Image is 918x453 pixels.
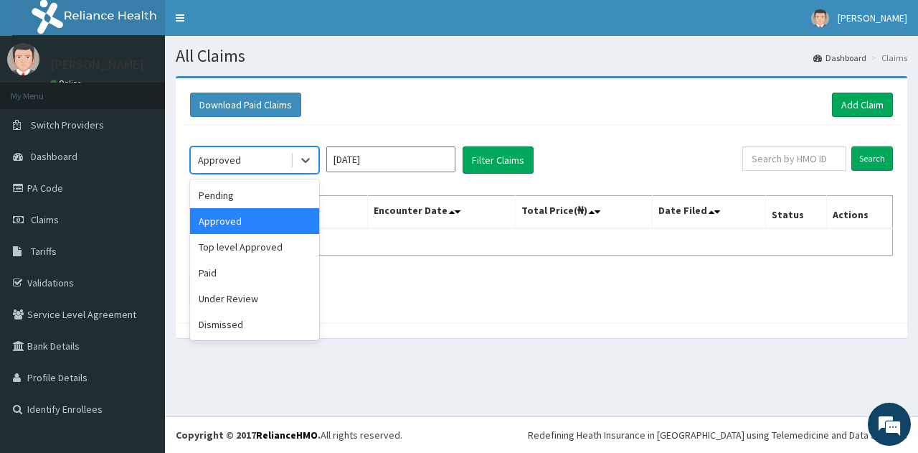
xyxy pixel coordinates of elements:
div: Minimize live chat window [235,7,270,42]
div: Dismissed [190,312,319,337]
span: We're online! [83,135,198,280]
input: Search by HMO ID [742,146,846,171]
th: Actions [826,196,892,229]
a: Dashboard [813,52,866,64]
div: Approved [198,153,241,167]
h1: All Claims [176,47,907,65]
span: Switch Providers [31,118,104,131]
img: User Image [811,9,829,27]
a: Online [50,78,85,88]
button: Download Paid Claims [190,93,301,117]
span: Tariffs [31,245,57,258]
button: Filter Claims [463,146,534,174]
input: Search [851,146,893,171]
div: Redefining Heath Insurance in [GEOGRAPHIC_DATA] using Telemedicine and Data Science! [528,428,907,442]
div: Pending [190,182,319,208]
th: Total Price(₦) [515,196,652,229]
th: Date Filed [652,196,765,229]
input: Select Month and Year [326,146,455,172]
span: [PERSON_NAME] [838,11,907,24]
footer: All rights reserved. [165,416,918,453]
div: Approved [190,208,319,234]
th: Status [765,196,826,229]
a: Add Claim [832,93,893,117]
p: [PERSON_NAME] [50,58,144,71]
div: Under Review [190,286,319,312]
span: Dashboard [31,150,77,163]
div: Top level Approved [190,234,319,260]
img: User Image [7,43,39,75]
div: Chat with us now [75,80,241,99]
span: Claims [31,213,59,226]
li: Claims [868,52,907,64]
strong: Copyright © 2017 . [176,429,321,442]
a: RelianceHMO [256,429,318,442]
img: d_794563401_company_1708531726252_794563401 [27,72,58,108]
textarea: Type your message and hit 'Enter' [7,301,273,351]
div: Paid [190,260,319,286]
th: Encounter Date [367,196,515,229]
